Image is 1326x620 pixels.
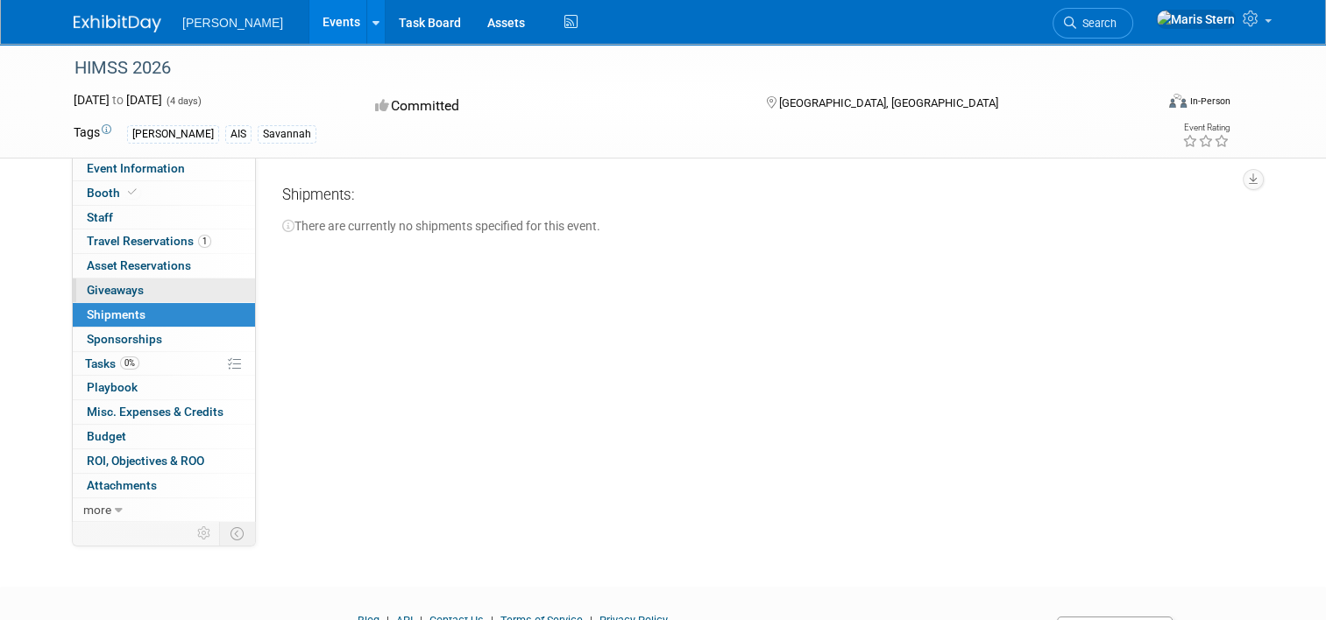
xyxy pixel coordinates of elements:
[73,400,255,424] a: Misc. Expenses & Credits
[87,332,162,346] span: Sponsorships
[1060,91,1230,117] div: Event Format
[73,376,255,399] a: Playbook
[220,522,256,545] td: Toggle Event Tabs
[73,352,255,376] a: Tasks0%
[73,425,255,448] a: Budget
[87,283,144,297] span: Giveaways
[83,503,111,517] span: more
[87,380,138,394] span: Playbook
[189,522,220,545] td: Personalize Event Tab Strip
[1189,95,1230,108] div: In-Person
[73,181,255,205] a: Booth
[182,16,283,30] span: [PERSON_NAME]
[128,187,137,197] i: Booth reservation complete
[73,498,255,522] a: more
[1076,17,1117,30] span: Search
[258,125,316,144] div: Savannah
[370,91,738,122] div: Committed
[87,429,126,443] span: Budget
[73,278,255,302] a: Giveaways
[87,454,204,468] span: ROI, Objectives & ROO
[73,157,255,180] a: Event Information
[87,478,157,492] span: Attachments
[68,53,1132,84] div: HIMSS 2026
[74,15,161,32] img: ExhibitDay
[127,125,219,144] div: [PERSON_NAME]
[282,185,1239,212] div: Shipments:
[85,356,139,370] span: Tasks
[74,123,111,144] td: Tags
[87,210,113,224] span: Staff
[225,125,252,144] div: AIS
[74,93,162,107] span: [DATE] [DATE]
[165,95,202,107] span: (4 days)
[73,303,255,327] a: Shipments
[73,254,255,278] a: Asset Reservations
[120,356,139,370] span: 0%
[1182,123,1230,132] div: Event Rating
[282,212,1239,235] div: There are currently no shipments specified for this event.
[87,186,140,200] span: Booth
[73,474,255,497] a: Attachments
[87,258,191,272] span: Asset Reservations
[1156,10,1236,29] img: Maris Stern
[73,328,255,351] a: Sponsorships
[198,235,211,248] span: 1
[73,206,255,229] a: Staff
[110,93,126,107] span: to
[87,405,223,419] span: Misc. Expenses & Credits
[1053,8,1133,39] a: Search
[87,234,211,248] span: Travel Reservations
[73,229,255,253] a: Travel Reservations1
[1169,94,1187,108] img: Format-Inperson.png
[73,449,255,473] a: ROI, Objectives & ROO
[87,161,185,175] span: Event Information
[779,96,998,109] span: [GEOGRAPHIC_DATA], [GEOGRAPHIC_DATA]
[87,307,145,321] span: Shipments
